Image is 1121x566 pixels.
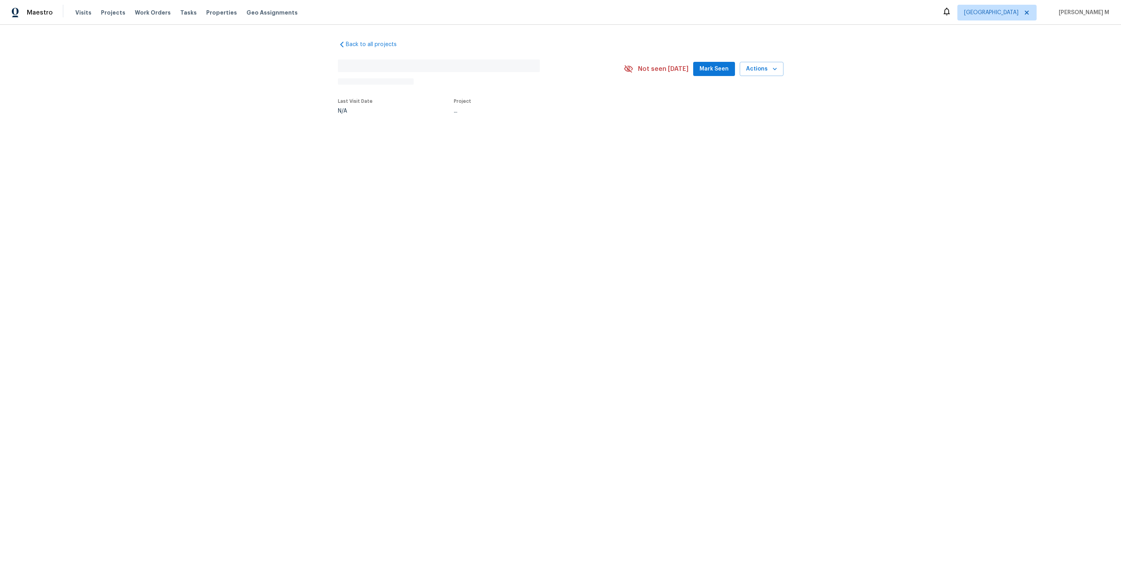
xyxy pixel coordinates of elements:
[206,9,237,17] span: Properties
[27,9,53,17] span: Maestro
[454,108,605,114] div: ...
[1056,9,1109,17] span: [PERSON_NAME] M
[454,99,471,104] span: Project
[75,9,91,17] span: Visits
[746,64,777,74] span: Actions
[180,10,197,15] span: Tasks
[338,41,414,48] a: Back to all projects
[638,65,688,73] span: Not seen [DATE]
[964,9,1018,17] span: [GEOGRAPHIC_DATA]
[338,108,373,114] div: N/A
[338,99,373,104] span: Last Visit Date
[246,9,298,17] span: Geo Assignments
[740,62,783,76] button: Actions
[101,9,125,17] span: Projects
[699,64,729,74] span: Mark Seen
[135,9,171,17] span: Work Orders
[693,62,735,76] button: Mark Seen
